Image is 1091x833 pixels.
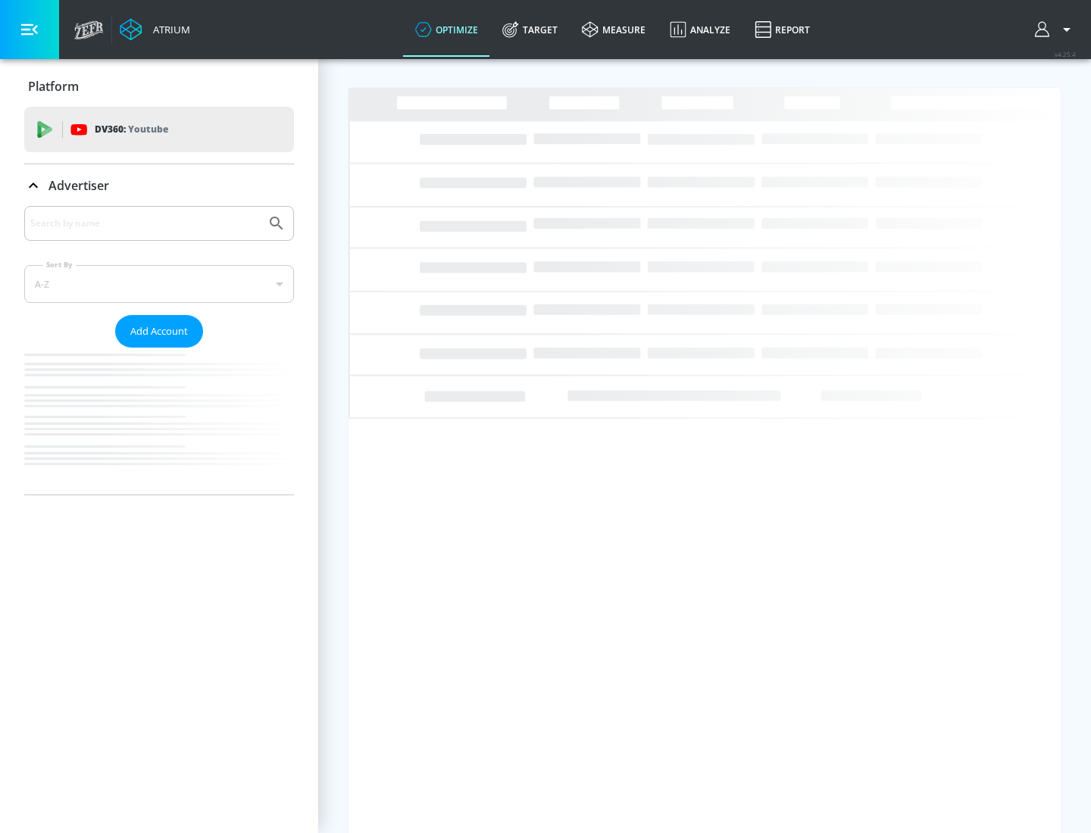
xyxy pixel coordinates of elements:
[24,107,294,152] div: DV360: Youtube
[115,315,203,348] button: Add Account
[128,121,168,137] p: Youtube
[1055,50,1076,58] span: v 4.25.4
[24,348,294,494] nav: list of Advertiser
[24,206,294,494] div: Advertiser
[24,265,294,303] div: A-Z
[120,18,190,41] a: Atrium
[43,260,76,270] label: Sort By
[95,121,168,138] p: DV360:
[742,2,822,57] a: Report
[24,164,294,207] div: Advertiser
[147,23,190,36] div: Atrium
[28,78,79,95] p: Platform
[130,323,188,340] span: Add Account
[658,2,742,57] a: Analyze
[24,65,294,108] div: Platform
[30,214,260,233] input: Search by name
[403,2,490,57] a: optimize
[570,2,658,57] a: measure
[490,2,570,57] a: Target
[48,177,109,194] p: Advertiser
